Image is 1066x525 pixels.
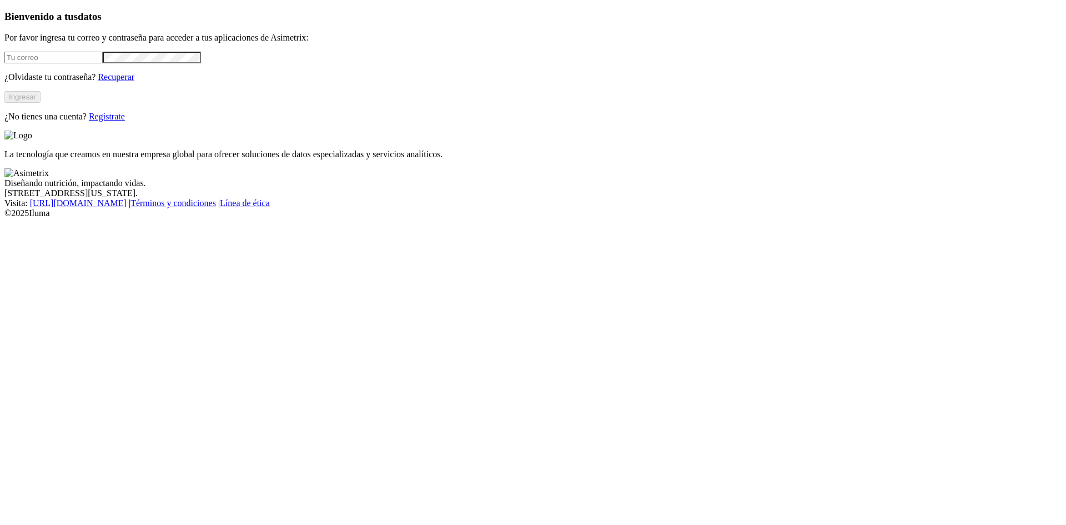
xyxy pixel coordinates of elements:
[4,112,1062,122] p: ¿No tienes una cuenta?
[4,178,1062,188] div: Diseñando nutrición, impactando vidas.
[4,52,103,63] input: Tu correo
[220,198,270,208] a: Línea de ética
[89,112,125,121] a: Regístrate
[4,198,1062,208] div: Visita : | |
[4,188,1062,198] div: [STREET_ADDRESS][US_STATE].
[4,72,1062,82] p: ¿Olvidaste tu contraseña?
[78,11,102,22] span: datos
[4,208,1062,218] div: © 2025 Iluma
[4,149,1062,159] p: La tecnología que creamos en nuestra empresa global para ofrecer soluciones de datos especializad...
[4,131,32,141] img: Logo
[4,91,41,103] button: Ingresar
[30,198,127,208] a: [URL][DOMAIN_NAME]
[4,168,49,178] img: Asimetrix
[130,198,216,208] a: Términos y condiciones
[4,11,1062,23] h3: Bienvenido a tus
[98,72,134,82] a: Recuperar
[4,33,1062,43] p: Por favor ingresa tu correo y contraseña para acceder a tus aplicaciones de Asimetrix:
